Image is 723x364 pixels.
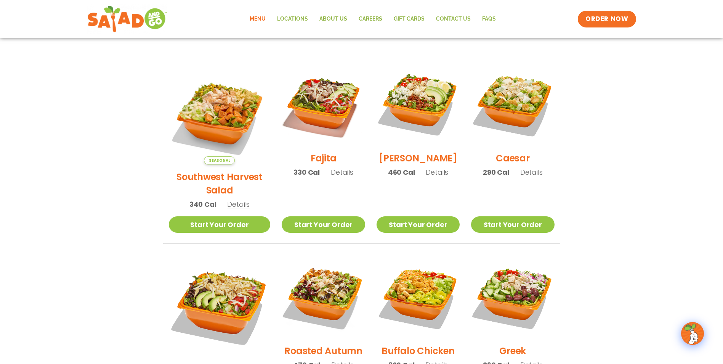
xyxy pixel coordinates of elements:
[377,63,460,146] img: Product photo for Cobb Salad
[282,255,365,338] img: Product photo for Roasted Autumn Salad
[244,10,271,28] a: Menu
[282,216,365,233] a: Start Your Order
[430,10,476,28] a: Contact Us
[311,151,337,165] h2: Fajita
[87,4,168,34] img: new-SAG-logo-768×292
[471,216,554,233] a: Start Your Order
[426,168,448,177] span: Details
[499,344,526,358] h2: Greek
[282,63,365,146] img: Product photo for Fajita Salad
[388,10,430,28] a: GIFT CARDS
[169,255,271,357] img: Product photo for BBQ Ranch Salad
[578,11,636,27] a: ORDER NOW
[331,168,353,177] span: Details
[682,323,703,344] img: wpChatIcon
[379,151,457,165] h2: [PERSON_NAME]
[496,151,530,165] h2: Caesar
[353,10,388,28] a: Careers
[585,14,628,24] span: ORDER NOW
[189,199,216,209] span: 340 Cal
[169,170,271,197] h2: Southwest Harvest Salad
[382,344,454,358] h2: Buffalo Chicken
[293,167,320,177] span: 330 Cal
[476,10,502,28] a: FAQs
[227,200,250,209] span: Details
[271,10,314,28] a: Locations
[169,63,271,164] img: Product photo for Southwest Harvest Salad
[244,10,502,28] nav: Menu
[388,167,415,177] span: 460 Cal
[471,255,554,338] img: Product photo for Greek Salad
[483,167,509,177] span: 290 Cal
[314,10,353,28] a: About Us
[520,168,543,177] span: Details
[204,156,235,164] span: Seasonal
[377,255,460,338] img: Product photo for Buffalo Chicken Salad
[377,216,460,233] a: Start Your Order
[471,63,554,146] img: Product photo for Caesar Salad
[169,216,271,233] a: Start Your Order
[284,344,362,358] h2: Roasted Autumn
